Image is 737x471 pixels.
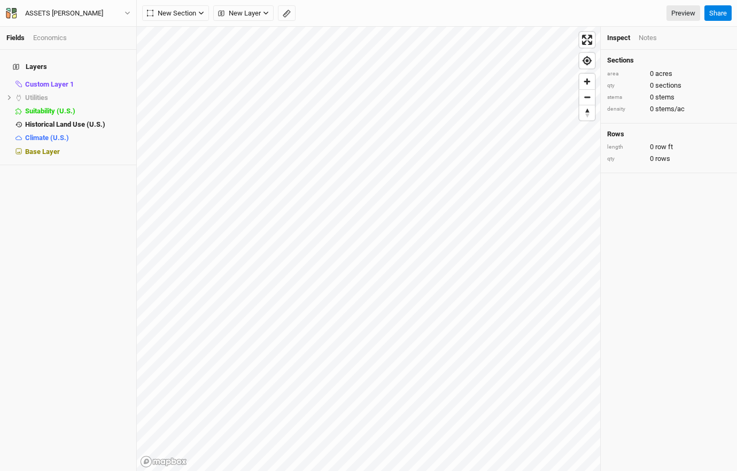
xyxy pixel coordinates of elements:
h4: Layers [6,56,130,78]
button: Share [704,5,732,21]
div: 0 [607,81,731,90]
h4: Rows [607,130,731,138]
span: Climate (U.S.) [25,134,69,142]
div: 0 [607,104,731,114]
button: Enter fullscreen [579,32,595,48]
span: Base Layer [25,148,60,156]
span: Zoom out [579,90,595,105]
span: Utilities [25,94,48,102]
button: Reset bearing to north [579,105,595,120]
div: stems [607,94,645,102]
div: Suitability (U.S.) [25,107,130,115]
div: Base Layer [25,148,130,156]
span: sections [655,81,681,90]
div: ASSETS [PERSON_NAME] [25,8,103,19]
button: Zoom in [579,74,595,89]
span: New Layer [218,8,261,19]
a: Mapbox logo [140,455,187,468]
div: Economics [33,33,67,43]
a: Fields [6,34,25,42]
div: Utilities [25,94,130,102]
button: New Section [142,5,209,21]
div: 0 [607,154,731,164]
div: Inspect [607,33,630,43]
span: stems/ac [655,104,685,114]
div: area [607,70,645,78]
div: length [607,143,645,151]
div: Custom Layer 1 [25,80,130,89]
span: Custom Layer 1 [25,80,74,88]
div: 0 [607,92,731,102]
button: Find my location [579,53,595,68]
div: qty [607,82,645,90]
span: rows [655,154,670,164]
button: ASSETS [PERSON_NAME] [5,7,131,19]
div: Climate (U.S.) [25,134,130,142]
div: Notes [639,33,657,43]
div: qty [607,155,645,163]
span: Suitability (U.S.) [25,107,75,115]
span: row ft [655,142,673,152]
div: 0 [607,69,731,79]
span: Historical Land Use (U.S.) [25,120,105,128]
button: New Layer [213,5,274,21]
div: density [607,105,645,113]
button: Shortcut: M [278,5,296,21]
a: Preview [666,5,700,21]
h4: Sections [607,56,731,65]
div: 0 [607,142,731,152]
div: Historical Land Use (U.S.) [25,120,130,129]
canvas: Map [137,27,600,471]
span: New Section [147,8,196,19]
span: acres [655,69,672,79]
div: ASSETS Bachara, Cathy [25,8,103,19]
span: stems [655,92,674,102]
button: Zoom out [579,89,595,105]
